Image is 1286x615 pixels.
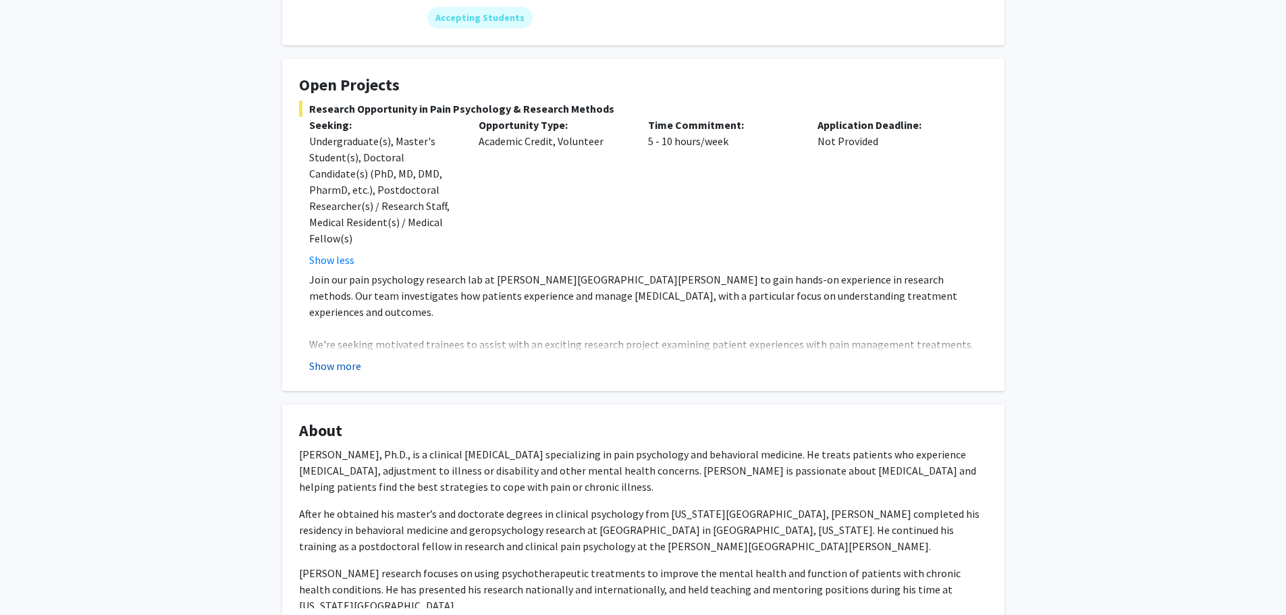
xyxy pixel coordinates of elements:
[299,446,988,495] p: [PERSON_NAME], Ph.D., is a clinical [MEDICAL_DATA] specializing in pain psychology and behavioral...
[309,117,458,133] p: Seeking:
[648,117,797,133] p: Time Commitment:
[299,506,988,554] p: After he obtained his master’s and doctorate degrees in clinical psychology from [US_STATE][GEOGR...
[309,336,988,369] p: We're seeking motivated trainees to assist with an exciting research project examining patient ex...
[309,358,361,374] button: Show more
[427,7,533,28] mat-chip: Accepting Students
[309,133,458,246] div: Undergraduate(s), Master's Student(s), Doctoral Candidate(s) (PhD, MD, DMD, PharmD, etc.), Postdo...
[479,117,628,133] p: Opportunity Type:
[299,565,988,614] p: [PERSON_NAME] research focuses on using psychotherapeutic treatments to improve the mental health...
[818,117,967,133] p: Application Deadline:
[468,117,638,268] div: Academic Credit, Volunteer
[638,117,807,268] div: 5 - 10 hours/week
[807,117,977,268] div: Not Provided
[299,421,988,441] h4: About
[10,554,57,605] iframe: Chat
[299,76,988,95] h4: Open Projects
[309,271,988,320] p: Join our pain psychology research lab at [PERSON_NAME][GEOGRAPHIC_DATA][PERSON_NAME] to gain hand...
[309,252,354,268] button: Show less
[299,101,988,117] span: Research Opportunity in Pain Psychology & Research Methods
